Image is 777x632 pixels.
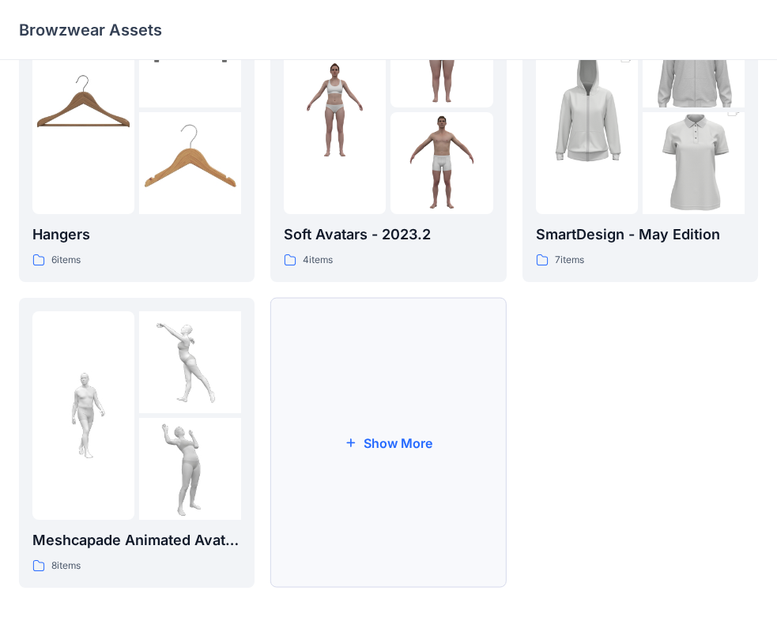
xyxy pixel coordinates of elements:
[51,558,81,574] p: 8 items
[139,112,241,214] img: folder 3
[284,58,386,160] img: folder 1
[32,224,241,246] p: Hangers
[643,87,745,240] img: folder 3
[139,418,241,520] img: folder 3
[390,112,492,214] img: folder 3
[32,529,241,551] p: Meshcapade Animated Avatars
[555,252,584,269] p: 7 items
[19,298,255,588] a: folder 1folder 2folder 3Meshcapade Animated Avatars8items
[270,298,506,588] button: Show More
[303,252,333,269] p: 4 items
[51,252,81,269] p: 6 items
[32,58,134,160] img: folder 1
[536,33,638,186] img: folder 1
[19,19,162,41] p: Browzwear Assets
[284,224,492,246] p: Soft Avatars - 2023.2
[32,364,134,466] img: folder 1
[536,224,745,246] p: SmartDesign - May Edition
[139,311,241,413] img: folder 2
